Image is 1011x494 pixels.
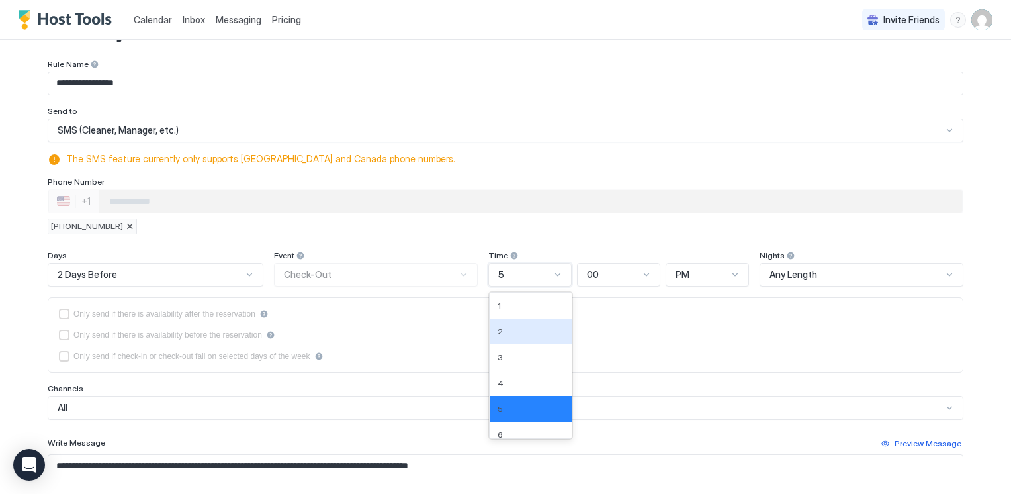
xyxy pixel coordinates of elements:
div: Preview Message [895,438,961,450]
div: Countries button [49,190,99,213]
span: Rule Name [48,59,89,69]
span: SMS (Cleaner, Manager, etc.) [58,124,179,136]
span: Nights [760,250,785,260]
span: 3 [498,352,503,362]
span: Send to [48,106,77,116]
div: 🇺🇸 [57,193,70,209]
a: Calendar [134,13,172,26]
span: Days [48,250,67,260]
span: Any Length [769,269,817,281]
div: isLimited [59,351,952,362]
span: 5 [498,269,504,281]
span: Calendar [134,14,172,25]
span: Edit Message Rule [48,23,963,43]
a: Inbox [183,13,205,26]
a: Host Tools Logo [19,10,118,30]
div: menu [950,12,966,28]
span: Write Message [48,438,105,448]
span: 6 [498,430,503,440]
span: Phone Number [48,177,105,187]
span: 4 [498,378,504,388]
span: All [58,402,67,414]
span: 2 [498,326,503,336]
div: Only send if there is availability before the reservation [73,330,262,340]
span: 5 [498,404,503,414]
span: Event [274,250,294,260]
span: Inbox [183,14,205,25]
div: afterReservation [59,309,952,319]
input: Input Field [48,72,963,95]
span: Pricing [272,14,301,26]
span: 2 Days Before [58,269,117,281]
span: Time [488,250,508,260]
div: beforeReservation [59,330,952,340]
span: Messaging [216,14,261,25]
input: Phone Number input [99,189,962,213]
a: Messaging [216,13,261,26]
span: Channels [48,383,83,393]
div: Only send if there is availability after the reservation [73,309,255,319]
span: The SMS feature currently only supports [GEOGRAPHIC_DATA] and Canada phone numbers. [66,153,958,165]
span: 1 [498,301,501,311]
span: 00 [587,269,599,281]
span: Invite Friends [883,14,940,26]
div: Only send if check-in or check-out fall on selected days of the week [73,352,310,361]
div: Open Intercom Messenger [13,449,45,481]
button: Preview Message [879,436,963,452]
span: [PHONE_NUMBER] [51,221,123,232]
div: User profile [971,9,992,30]
div: +1 [81,195,91,207]
span: PM [676,269,689,281]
